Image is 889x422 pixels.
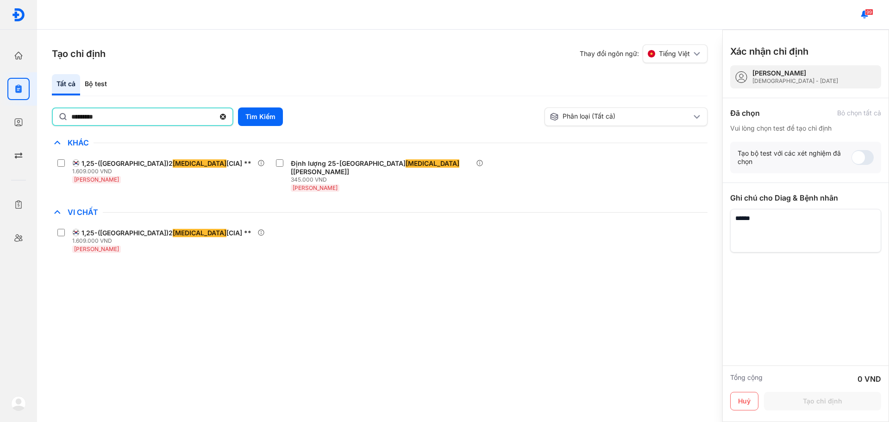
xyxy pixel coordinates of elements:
span: [MEDICAL_DATA] [406,159,459,168]
div: Tất cả [52,74,80,95]
div: Ghi chú cho Diag & Bệnh nhân [730,192,881,203]
div: 1,25-([GEOGRAPHIC_DATA])2 [CIA] ** [81,229,251,237]
span: [PERSON_NAME] [293,184,338,191]
h3: Tạo chỉ định [52,47,106,60]
div: Phân loại (Tất cả) [550,112,691,121]
div: Tạo bộ test với các xét nghiệm đã chọn [738,149,851,166]
div: 1.609.000 VND [72,168,255,175]
div: Thay đổi ngôn ngữ: [580,44,707,63]
div: Bộ test [80,74,112,95]
h3: Xác nhận chỉ định [730,45,808,58]
div: Vui lòng chọn test để tạo chỉ định [730,124,881,132]
span: [PERSON_NAME] [74,176,119,183]
div: Đã chọn [730,107,760,119]
div: [DEMOGRAPHIC_DATA] - [DATE] [752,77,838,85]
img: logo [11,396,26,411]
button: Huỷ [730,392,758,410]
span: Vi Chất [63,208,103,217]
span: 99 [865,9,873,15]
span: [MEDICAL_DATA] [173,229,226,237]
div: Tổng cộng [730,373,763,384]
img: logo [12,8,25,22]
button: Tạo chỉ định [764,392,881,410]
span: Tiếng Việt [659,50,690,58]
span: [PERSON_NAME] [74,246,119,252]
div: 1.609.000 VND [72,237,255,245]
span: [MEDICAL_DATA] [173,159,226,168]
div: 0 VND [858,373,881,384]
div: Bỏ chọn tất cả [837,109,881,117]
button: Tìm Kiếm [238,107,283,126]
div: [PERSON_NAME] [752,69,838,77]
div: Định lượng 25-[GEOGRAPHIC_DATA] [[PERSON_NAME]] [291,159,472,176]
span: Khác [63,138,94,147]
div: 1,25-([GEOGRAPHIC_DATA])2 [CIA] ** [81,159,251,168]
div: 345.000 VND [291,176,476,183]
